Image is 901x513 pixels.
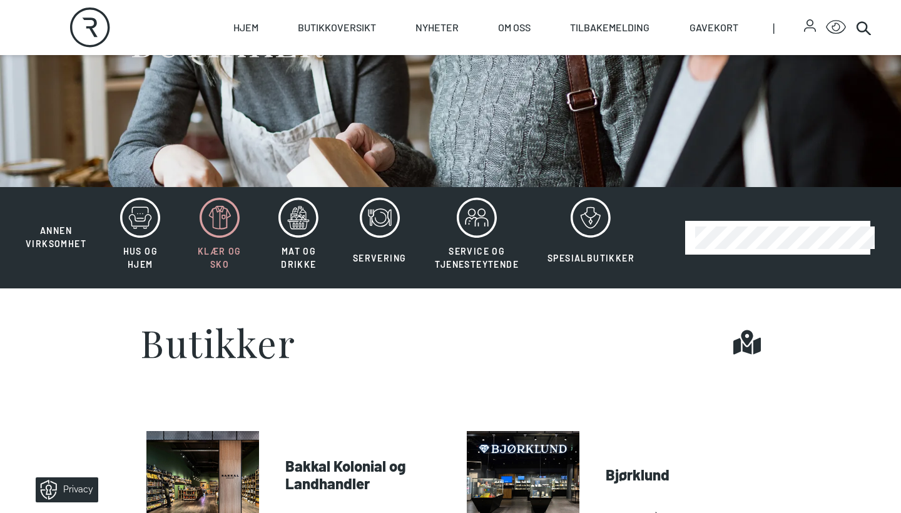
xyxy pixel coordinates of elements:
[260,197,337,278] button: Mat og drikke
[181,197,258,278] button: Klær og sko
[26,225,86,249] span: Annen virksomhet
[826,18,846,38] button: Open Accessibility Menu
[130,18,323,65] h1: BUTIKKER
[13,473,115,507] iframe: Manage Preferences
[140,323,295,361] h1: Butikker
[13,197,99,251] button: Annen virksomhet
[340,197,420,278] button: Servering
[353,253,407,263] span: Servering
[198,246,242,270] span: Klær og sko
[422,197,532,278] button: Service og tjenesteytende
[123,246,158,270] span: Hus og hjem
[435,246,519,270] span: Service og tjenesteytende
[281,246,316,270] span: Mat og drikke
[547,253,634,263] span: Spesialbutikker
[102,197,179,278] button: Hus og hjem
[534,197,648,278] button: Spesialbutikker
